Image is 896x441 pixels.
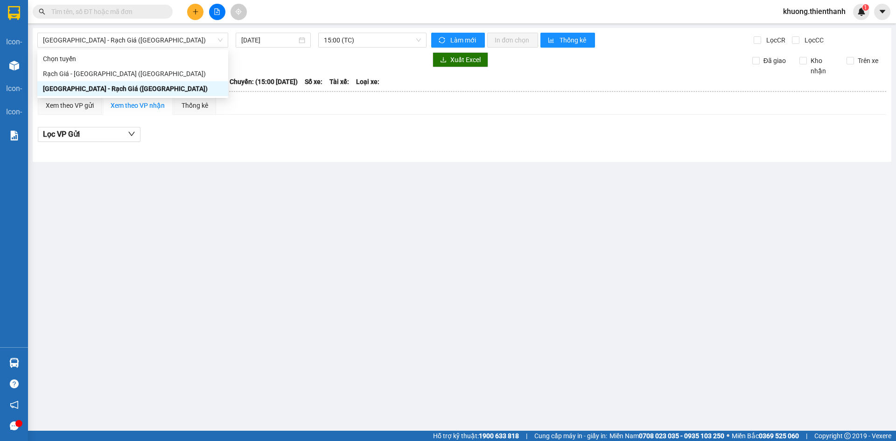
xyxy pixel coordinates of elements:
span: search [39,8,45,15]
button: syncLàm mới [431,33,485,48]
span: question-circle [10,379,19,388]
span: copyright [844,433,851,439]
b: Tuyến: [GEOGRAPHIC_DATA] - Rạch Giá ([GEOGRAPHIC_DATA]) [38,78,223,85]
span: Lọc CC [801,35,825,45]
strong: 0369 525 060 [759,432,799,440]
span: | [526,431,527,441]
img: warehouse-icon [9,358,19,368]
button: file-add [209,4,225,20]
span: Cung cấp máy in - giấy in: [534,431,607,441]
img: solution-icon [9,131,19,140]
span: khuong.thienthanh [776,6,853,17]
div: Xem theo VP gửi [46,100,94,111]
span: | [806,431,807,441]
span: Loại xe: [356,77,379,87]
button: caret-down [874,4,890,20]
span: bar-chart [548,37,556,44]
span: notification [10,400,19,409]
span: 1 [864,4,867,11]
span: file-add [214,8,220,15]
span: Lọc CR [763,35,787,45]
span: plus [192,8,199,15]
img: warehouse-icon [9,61,19,70]
button: aim [231,4,247,20]
span: Trên xe [854,56,882,66]
span: Kho nhận [807,56,840,76]
strong: 0708 023 035 - 0935 103 250 [639,432,724,440]
div: Thống kê [182,100,208,111]
span: Làm mới [450,35,477,45]
button: In đơn chọn [487,33,538,48]
strong: 1900 633 818 [479,432,519,440]
button: downloadXuất Excel [433,52,488,67]
div: icon- [6,36,22,48]
span: Chuyến: (15:00 [DATE]) [230,77,298,87]
span: Miền Nam [609,431,724,441]
span: Tài xế: [329,77,349,87]
span: sync [439,37,447,44]
span: down [128,130,135,138]
span: ⚪️ [727,434,729,438]
input: 15/08/2025 [241,35,297,45]
span: Hỗ trợ kỹ thuật: [433,431,519,441]
span: Miền Bắc [732,431,799,441]
span: Số xe: [305,77,322,87]
span: Xuất Excel [450,55,481,65]
input: Tìm tên, số ĐT hoặc mã đơn [51,7,161,17]
div: Xem theo VP nhận [111,100,165,111]
span: caret-down [878,7,887,16]
button: plus [187,4,203,20]
img: icon-new-feature [857,7,866,16]
span: Lọc VP Gửi [43,128,80,140]
button: bar-chartThống kê [540,33,595,48]
span: download [440,56,447,64]
sup: 1 [862,4,869,11]
img: logo-vxr [8,6,20,20]
button: Lọc VP Gửi [38,127,140,142]
span: aim [235,8,242,15]
span: 15:00 (TC) [324,33,421,47]
span: Thống kê [560,35,588,45]
div: icon- [6,83,22,94]
div: icon- [6,106,22,118]
span: Đã giao [760,56,790,66]
span: Sài Gòn - Rạch Giá (Hàng Hoá) [43,33,223,47]
span: message [10,421,19,430]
